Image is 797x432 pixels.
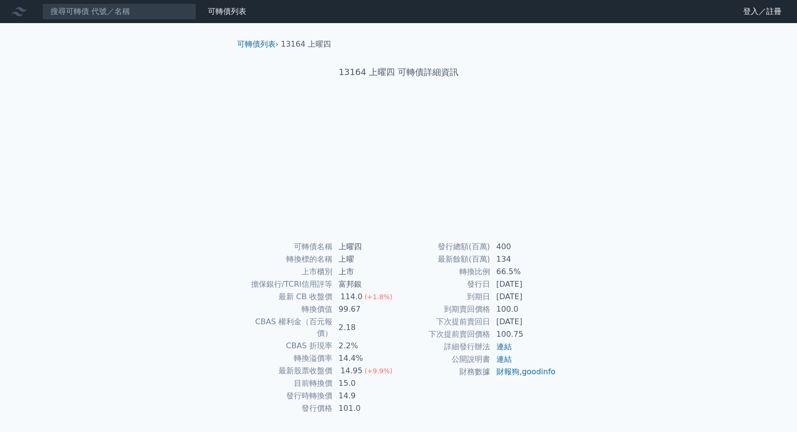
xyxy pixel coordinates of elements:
td: 到期日 [399,291,491,303]
td: 目前轉換價 [241,377,333,390]
td: 發行價格 [241,402,333,415]
td: [DATE] [491,278,557,291]
td: 財務數據 [399,366,491,378]
div: 114.0 [339,291,365,303]
li: › [237,38,278,50]
a: 財報狗 [496,367,519,376]
h1: 13164 上曜四 可轉債詳細資訊 [229,65,568,79]
a: 連結 [496,355,512,364]
td: 上曜四 [333,241,399,253]
td: 詳細發行辦法 [399,341,491,353]
td: 最新 CB 收盤價 [241,291,333,303]
a: goodinfo [522,367,556,376]
td: 2.18 [333,316,399,340]
td: 發行總額(百萬) [399,241,491,253]
td: 最新股票收盤價 [241,365,333,377]
td: 2.2% [333,340,399,352]
div: 14.95 [339,365,365,377]
td: 14.9 [333,390,399,402]
td: CBAS 折現率 [241,340,333,352]
td: 14.4% [333,352,399,365]
td: 上曜 [333,253,399,266]
span: (+9.9%) [365,367,392,375]
td: 轉換價值 [241,303,333,316]
td: 到期賣回價格 [399,303,491,316]
td: 134 [491,253,557,266]
td: 101.0 [333,402,399,415]
td: 99.67 [333,303,399,316]
td: 轉換溢價率 [241,352,333,365]
td: 上市櫃別 [241,266,333,278]
td: 轉換標的名稱 [241,253,333,266]
input: 搜尋可轉債 代號／名稱 [42,3,196,20]
td: 100.75 [491,328,557,341]
td: 富邦銀 [333,278,399,291]
a: 登入／註冊 [735,4,789,19]
td: 下次提前賣回日 [399,316,491,328]
a: 可轉債列表 [237,39,276,49]
td: 400 [491,241,557,253]
td: 轉換比例 [399,266,491,278]
td: 上市 [333,266,399,278]
td: 100.0 [491,303,557,316]
td: 66.5% [491,266,557,278]
td: [DATE] [491,316,557,328]
td: 下次提前賣回價格 [399,328,491,341]
td: 可轉債名稱 [241,241,333,253]
td: 15.0 [333,377,399,390]
td: , [491,366,557,378]
td: CBAS 權利金（百元報價） [241,316,333,340]
td: [DATE] [491,291,557,303]
td: 最新餘額(百萬) [399,253,491,266]
td: 擔保銀行/TCRI信用評等 [241,278,333,291]
span: (+1.8%) [365,293,392,301]
a: 可轉債列表 [208,7,246,16]
td: 公開說明書 [399,353,491,366]
td: 發行時轉換價 [241,390,333,402]
td: 發行日 [399,278,491,291]
a: 連結 [496,342,512,351]
li: 13164 上曜四 [281,38,331,50]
